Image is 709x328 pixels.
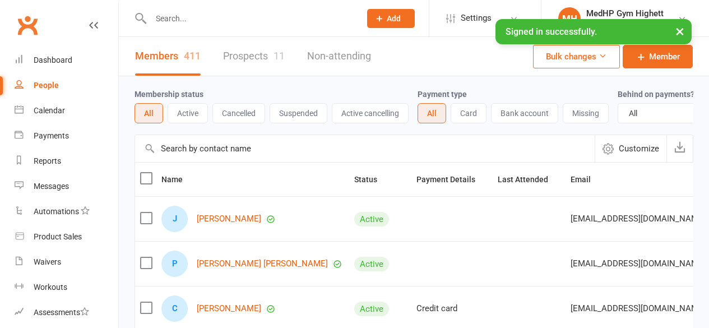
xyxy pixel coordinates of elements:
[15,275,118,300] a: Workouts
[558,7,581,30] div: MH
[270,103,327,123] button: Suspended
[533,45,620,68] button: Bulk changes
[15,174,118,199] a: Messages
[15,300,118,325] a: Assessments
[161,206,188,232] div: J
[332,103,409,123] button: Active cancelling
[416,175,488,184] span: Payment Details
[506,26,597,37] span: Signed in successfully.
[34,106,65,115] div: Calendar
[135,90,203,99] label: Membership status
[168,103,208,123] button: Active
[498,173,560,186] button: Last Attended
[274,50,285,62] div: 11
[161,175,195,184] span: Name
[161,173,195,186] button: Name
[34,156,61,165] div: Reports
[161,295,188,322] div: C
[34,308,89,317] div: Assessments
[34,232,82,241] div: Product Sales
[418,90,467,99] label: Payment type
[498,175,560,184] span: Last Attended
[387,14,401,23] span: Add
[571,208,706,229] span: [EMAIL_ADDRESS][DOMAIN_NAME]
[197,214,261,224] a: [PERSON_NAME]
[618,90,694,99] label: Behind on payments?
[571,175,603,184] span: Email
[34,56,72,64] div: Dashboard
[135,37,201,76] a: Members411
[135,135,595,162] input: Search by contact name
[212,103,265,123] button: Cancelled
[595,135,666,162] button: Customize
[354,173,390,186] button: Status
[15,224,118,250] a: Product Sales
[354,257,389,271] div: Active
[15,199,118,224] a: Automations
[15,250,118,275] a: Waivers
[354,175,390,184] span: Status
[418,103,446,123] button: All
[147,11,353,26] input: Search...
[571,298,706,319] span: [EMAIL_ADDRESS][DOMAIN_NAME]
[15,73,118,98] a: People
[586,8,664,19] div: MedHP Gym Highett
[563,103,609,123] button: Missing
[15,123,118,149] a: Payments
[15,149,118,174] a: Reports
[571,173,603,186] button: Email
[461,6,492,31] span: Settings
[34,207,79,216] div: Automations
[15,98,118,123] a: Calendar
[15,48,118,73] a: Dashboard
[13,11,41,39] a: Clubworx
[451,103,486,123] button: Card
[491,103,558,123] button: Bank account
[34,131,69,140] div: Payments
[135,103,163,123] button: All
[161,251,188,277] div: P
[354,212,389,227] div: Active
[307,37,371,76] a: Non-attending
[354,302,389,316] div: Active
[670,19,690,43] button: ×
[184,50,201,62] div: 411
[619,142,659,155] span: Customize
[197,304,261,313] a: [PERSON_NAME]
[571,253,706,274] span: [EMAIL_ADDRESS][DOMAIN_NAME]
[586,19,664,29] div: MedHP
[367,9,415,28] button: Add
[34,81,59,90] div: People
[197,259,328,269] a: [PERSON_NAME] [PERSON_NAME]
[34,182,69,191] div: Messages
[34,283,67,292] div: Workouts
[416,173,488,186] button: Payment Details
[649,50,680,63] span: Member
[34,257,61,266] div: Waivers
[416,304,488,313] div: Credit card
[623,45,693,68] a: Member
[223,37,285,76] a: Prospects11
